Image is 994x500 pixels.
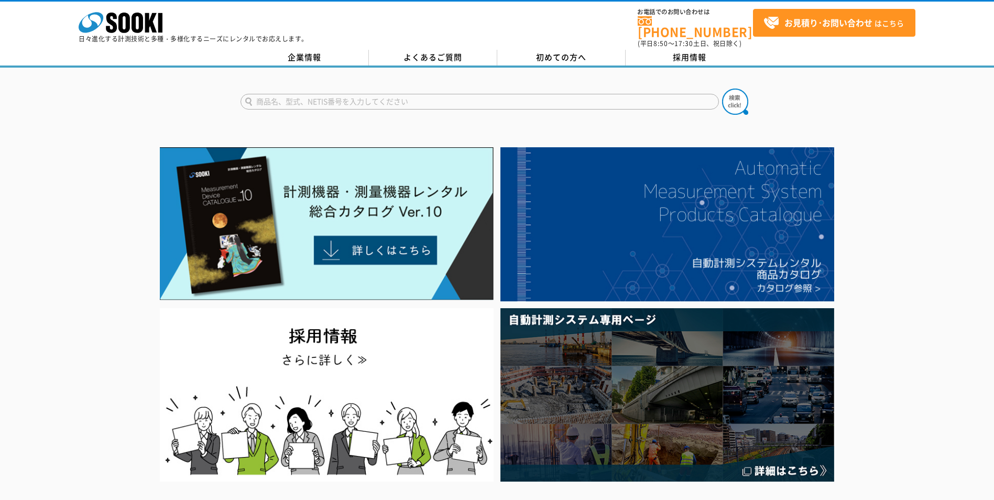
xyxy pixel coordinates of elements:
a: お見積り･お問い合わせはこちら [753,9,915,37]
span: 8:50 [653,39,668,48]
p: 日々進化する計測技術と多種・多様化するニーズにレンタルでお応えします。 [79,36,308,42]
img: 自動計測システムカタログ [500,147,834,301]
span: はこちら [763,15,904,31]
a: 初めての方へ [497,50,626,66]
a: 採用情報 [626,50,754,66]
strong: お見積り･お問い合わせ [784,16,872,29]
img: Catalog Ver10 [160,147,494,300]
a: 企業情報 [241,50,369,66]
input: 商品名、型式、NETIS番号を入力してください [241,94,719,110]
img: 自動計測システム専用ページ [500,308,834,482]
span: (平日 ～ 土日、祝日除く) [638,39,741,48]
span: 初めての方へ [536,51,586,63]
span: お電話でのお問い合わせは [638,9,753,15]
img: btn_search.png [722,89,748,115]
img: SOOKI recruit [160,308,494,482]
span: 17:30 [674,39,693,48]
a: [PHONE_NUMBER] [638,16,753,38]
a: よくあるご質問 [369,50,497,66]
